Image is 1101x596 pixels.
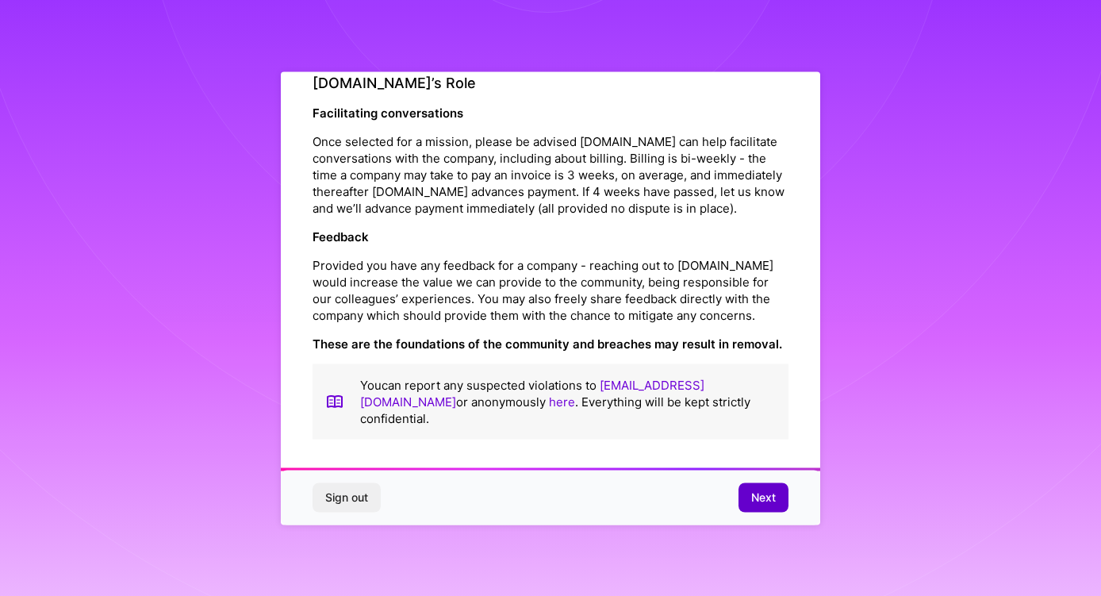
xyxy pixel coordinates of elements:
span: Next [751,490,776,506]
strong: Feedback [313,229,369,244]
button: Sign out [313,483,381,512]
button: Next [738,483,788,512]
img: book icon [325,376,344,426]
h4: [DOMAIN_NAME]’s Role [313,75,788,92]
strong: These are the foundations of the community and breaches may result in removal. [313,336,782,351]
p: You can report any suspected violations to or anonymously . Everything will be kept strictly conf... [360,376,776,426]
a: here [549,394,575,409]
p: Provided you have any feedback for a company - reaching out to [DOMAIN_NAME] would increase the v... [313,256,788,323]
a: [EMAIL_ADDRESS][DOMAIN_NAME] [360,377,704,409]
span: Sign out [325,490,368,506]
strong: Facilitating conversations [313,105,463,120]
p: Once selected for a mission, please be advised [DOMAIN_NAME] can help facilitate conversations wi... [313,133,788,216]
